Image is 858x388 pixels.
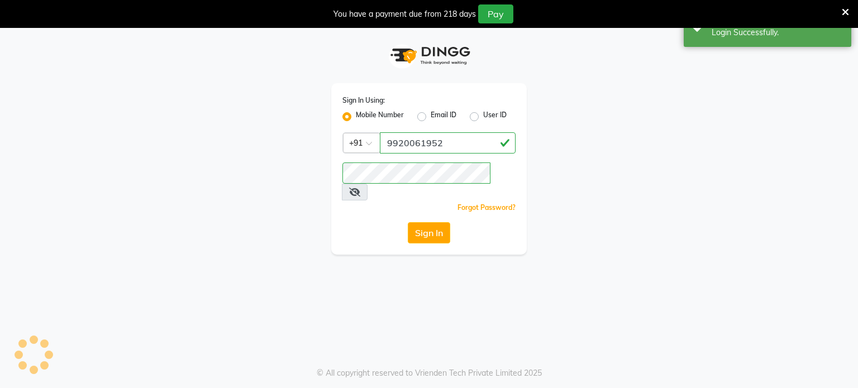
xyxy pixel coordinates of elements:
img: logo1.svg [384,39,474,72]
div: Login Successfully. [712,27,843,39]
a: Forgot Password? [457,203,516,212]
label: User ID [483,110,507,123]
button: Sign In [408,222,450,243]
input: Username [342,162,490,184]
input: Username [380,132,516,154]
div: You have a payment due from 218 days [333,8,476,20]
button: Pay [478,4,513,23]
label: Email ID [431,110,456,123]
label: Sign In Using: [342,95,385,106]
label: Mobile Number [356,110,404,123]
